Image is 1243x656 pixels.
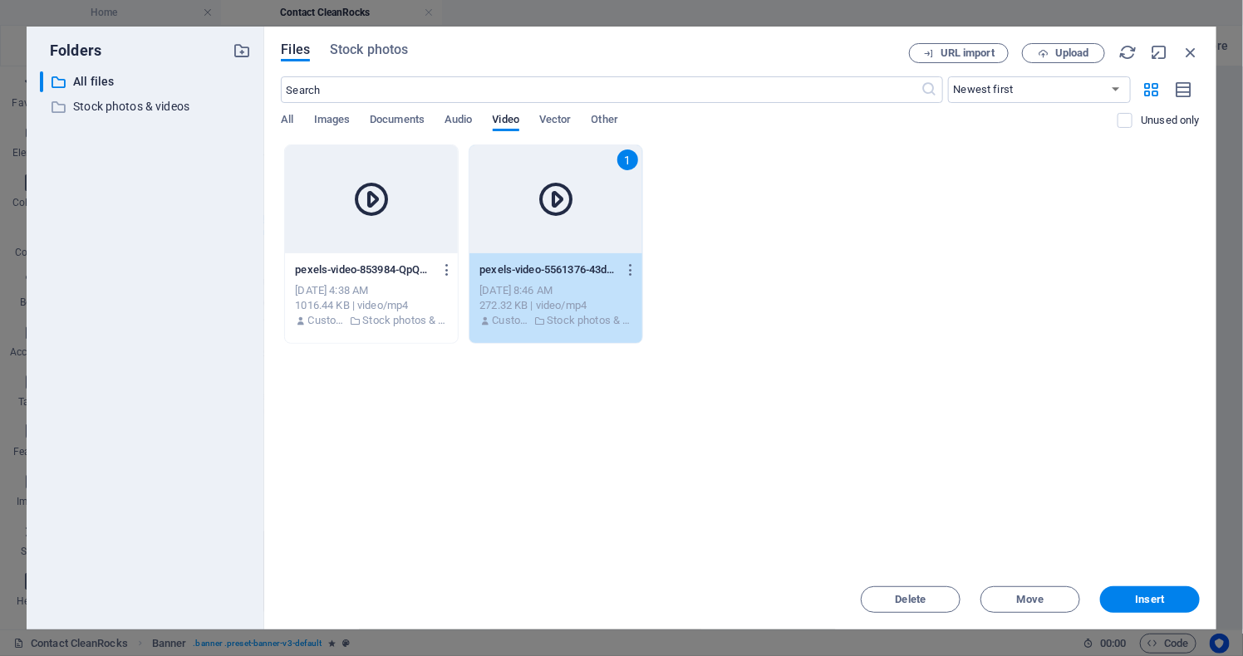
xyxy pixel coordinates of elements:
div: [DATE] 8:46 AM [479,283,632,298]
i: Close [1182,43,1200,61]
span: Other [592,110,618,133]
span: Images [314,110,351,133]
span: All [281,110,293,133]
span: Documents [370,110,425,133]
button: URL import [909,43,1009,63]
span: Audio [445,110,472,133]
i: Create new folder [233,42,251,60]
div: ​ [40,71,43,92]
span: Delete [896,595,926,605]
p: pexels-video-5561376-43d94cOyKwo694qI_p7odQ.mp4 [479,262,617,277]
button: Upload [1022,43,1105,63]
input: Search [281,76,921,103]
a: Skip to main content [7,7,117,21]
div: By: Customer | Folder: Stock photos & videos [479,313,632,328]
div: 1016.44 KB | video/mp4 [295,298,448,313]
span: Vector [539,110,572,133]
button: Move [980,586,1080,613]
p: All files [73,72,221,91]
div: 272.32 KB | video/mp4 [479,298,632,313]
p: Customer [492,313,529,328]
button: Insert [1100,586,1200,613]
span: Insert [1136,595,1165,605]
p: pexels-video-853984-QpQhcsOWL-nizvV4XlqWcw.mp4 [295,262,432,277]
span: Move [1017,595,1044,605]
span: Files [281,40,310,60]
i: Reload [1118,43,1137,61]
span: Stock photos [330,40,408,60]
p: Stock photos & videos [73,97,221,116]
div: [DATE] 4:38 AM [295,283,448,298]
div: Stock photos & videos [40,96,251,117]
span: Upload [1055,48,1089,58]
span: URL import [941,48,995,58]
p: Stock photos & videos [362,313,448,328]
span: Video [493,110,519,133]
i: Minimize [1150,43,1168,61]
div: 1 [617,149,638,170]
p: Displays only files that are not in use on the website. Files added during this session can still... [1141,113,1200,128]
p: Stock photos & videos [547,313,632,328]
p: Folders [40,40,101,61]
p: Customer [308,313,346,328]
button: Delete [861,586,960,613]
